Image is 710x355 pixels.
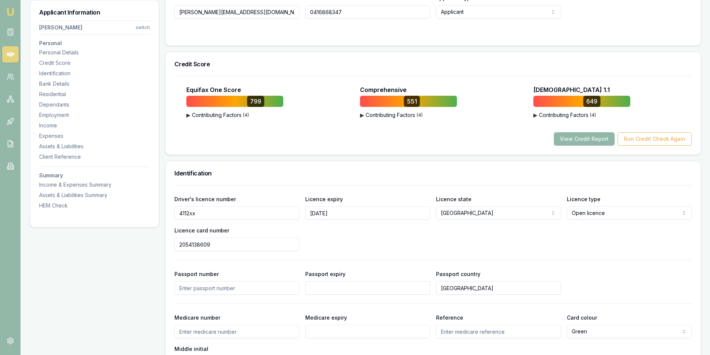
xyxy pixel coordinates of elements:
[417,112,423,118] span: ( 4 )
[436,325,561,338] input: Enter medicare reference
[360,85,407,94] p: Comprehensive
[533,111,630,119] button: ▶Contributing Factors(4)
[186,111,190,119] span: ▶
[39,70,150,77] div: Identification
[618,132,692,146] button: Run Credit Check Again
[554,132,615,146] button: View Credit Report
[174,271,219,277] label: Passport number
[436,281,561,295] input: Enter passport country
[583,96,600,107] div: 649
[174,346,208,352] label: Middle initial
[39,181,150,188] div: Income & Expenses Summary
[39,132,150,140] div: Expenses
[39,80,150,88] div: Bank Details
[436,271,480,277] label: Passport country
[174,314,220,321] label: Medicare number
[533,111,537,119] span: ▶
[39,202,150,209] div: HEM Check
[39,49,150,56] div: Personal Details
[305,196,343,202] label: Licence expiry
[6,7,15,16] img: emu-icon-u.png
[360,111,457,119] button: ▶Contributing Factors(4)
[174,170,692,176] h3: Identification
[186,111,283,119] button: ▶Contributing Factors(4)
[305,314,347,321] label: Medicare expiry
[305,5,430,19] input: 0431 234 567
[39,41,150,46] h3: Personal
[436,314,463,321] label: Reference
[174,281,299,295] input: Enter passport number
[174,61,692,67] h3: Credit Score
[404,96,420,107] div: 551
[174,196,236,202] label: Driver's licence number
[567,314,597,321] label: Card colour
[39,111,150,119] div: Employment
[243,112,249,118] span: ( 4 )
[39,24,82,31] div: [PERSON_NAME]
[39,91,150,98] div: Residential
[360,111,364,119] span: ▶
[39,122,150,129] div: Income
[136,25,150,31] div: switch
[39,153,150,161] div: Client Reference
[174,206,299,220] input: Enter driver's licence number
[186,85,241,94] p: Equifax One Score
[39,143,150,150] div: Assets & Liabilities
[436,196,471,202] label: Licence state
[39,191,150,199] div: Assets & Liabilities Summary
[39,59,150,67] div: Credit Score
[590,112,596,118] span: ( 4 )
[39,173,150,178] h3: Summary
[305,271,345,277] label: Passport expiry
[174,227,229,234] label: Licence card number
[247,96,264,107] div: 799
[174,325,299,338] input: Enter medicare number
[39,101,150,108] div: Dependants
[174,238,299,251] input: Enter driver's licence card number
[39,9,150,15] h3: Applicant Information
[533,85,610,94] p: [DEMOGRAPHIC_DATA] 1.1
[567,196,600,202] label: Licence type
